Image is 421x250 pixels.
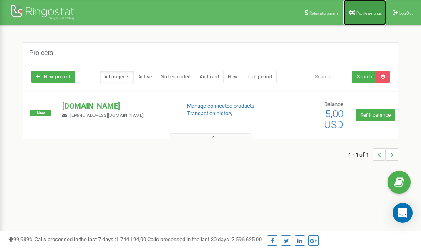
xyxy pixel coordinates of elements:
[393,203,413,223] div: Open Intercom Messenger
[223,71,242,83] a: New
[310,71,353,83] input: Search
[8,236,33,242] span: 99,989%
[399,11,413,15] span: Log Out
[195,71,224,83] a: Archived
[356,109,395,121] a: Refill balance
[147,236,262,242] span: Calls processed in the last 30 days :
[242,71,277,83] a: Trial period
[324,101,343,107] span: Balance
[30,110,51,116] span: New
[309,11,338,15] span: Referral program
[352,71,377,83] button: Search
[116,236,146,242] u: 1 744 194,00
[348,140,398,169] nav: ...
[70,113,144,118] span: [EMAIL_ADDRESS][DOMAIN_NAME]
[348,148,373,161] span: 1 - 1 of 1
[29,49,53,57] h5: Projects
[187,110,232,116] a: Transaction history
[31,71,75,83] a: New project
[134,71,156,83] a: Active
[62,101,173,111] p: [DOMAIN_NAME]
[156,71,195,83] a: Not extended
[100,71,134,83] a: All projects
[356,11,382,15] span: Profile settings
[232,236,262,242] u: 7 596 625,00
[187,103,255,109] a: Manage connected products
[35,236,146,242] span: Calls processed in the last 7 days :
[324,108,343,131] span: 5,00 USD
